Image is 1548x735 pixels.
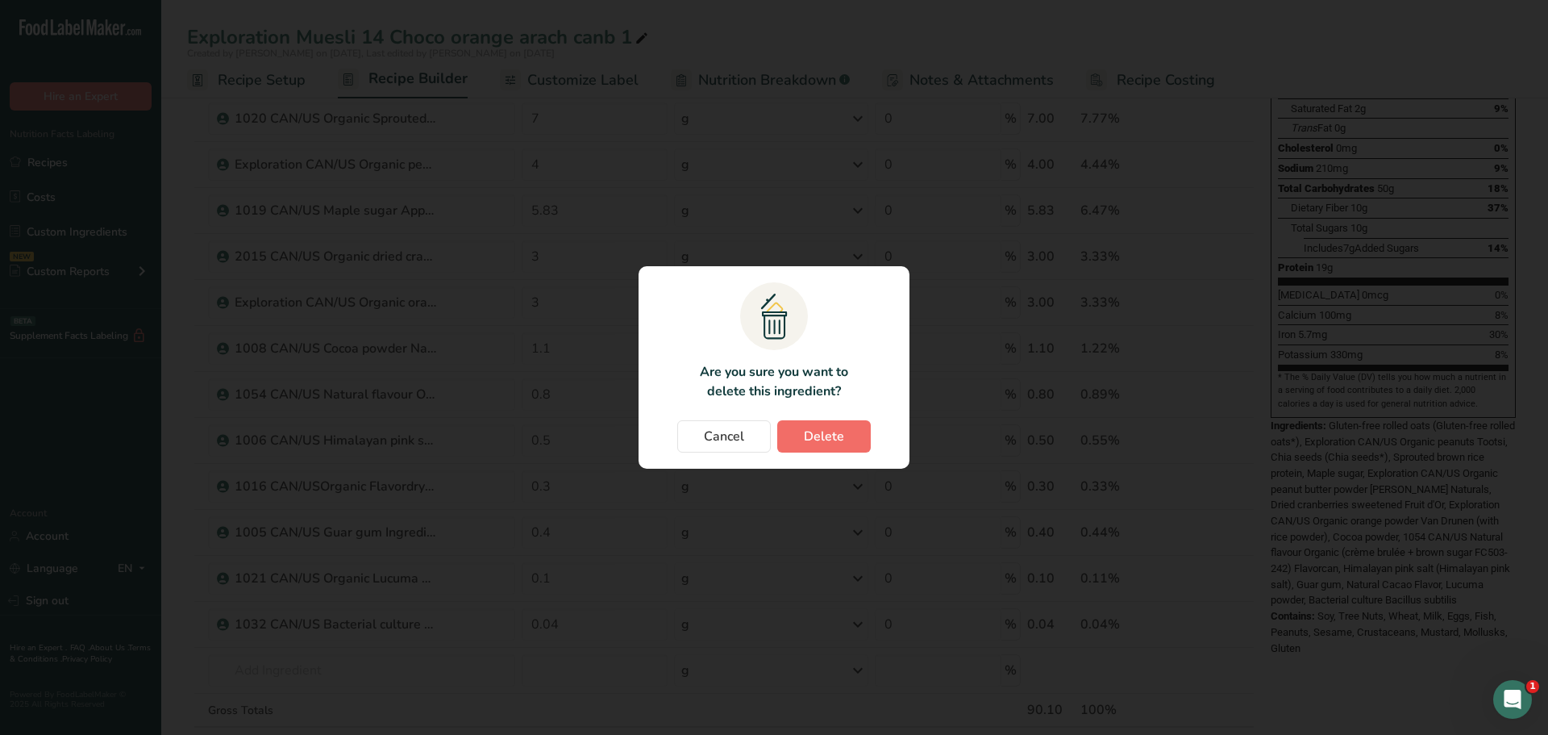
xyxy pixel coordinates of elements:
button: Cancel [677,420,771,453]
span: Delete [804,427,844,446]
p: Are you sure you want to delete this ingredient? [690,362,857,401]
span: 1 [1526,680,1539,693]
iframe: Intercom live chat [1493,680,1532,719]
button: Delete [777,420,871,453]
span: Cancel [704,427,744,446]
